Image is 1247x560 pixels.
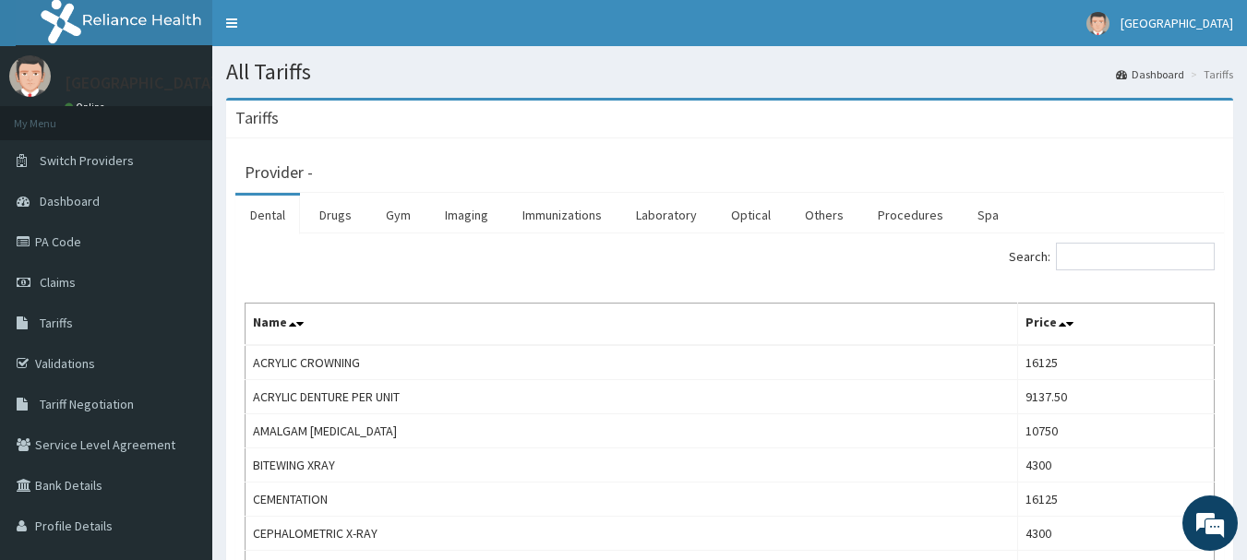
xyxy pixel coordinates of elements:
[430,196,503,234] a: Imaging
[65,75,217,91] p: [GEOGRAPHIC_DATA]
[1018,304,1215,346] th: Price
[1116,66,1184,82] a: Dashboard
[1018,414,1215,448] td: 10750
[1018,483,1215,517] td: 16125
[716,196,785,234] a: Optical
[863,196,958,234] a: Procedures
[1121,15,1233,31] span: [GEOGRAPHIC_DATA]
[245,164,313,181] h3: Provider -
[40,274,76,291] span: Claims
[246,345,1018,380] td: ACRYLIC CROWNING
[1018,448,1215,483] td: 4300
[40,396,134,412] span: Tariff Negotiation
[40,152,134,169] span: Switch Providers
[246,414,1018,448] td: AMALGAM [MEDICAL_DATA]
[1018,517,1215,551] td: 4300
[40,193,100,209] span: Dashboard
[246,517,1018,551] td: CEPHALOMETRIC X-RAY
[1018,380,1215,414] td: 9137.50
[246,304,1018,346] th: Name
[1056,243,1215,270] input: Search:
[1018,345,1215,380] td: 16125
[790,196,858,234] a: Others
[246,380,1018,414] td: ACRYLIC DENTURE PER UNIT
[246,448,1018,483] td: BITEWING XRAY
[235,196,300,234] a: Dental
[963,196,1013,234] a: Spa
[1086,12,1109,35] img: User Image
[508,196,617,234] a: Immunizations
[235,110,279,126] h3: Tariffs
[9,55,51,97] img: User Image
[226,60,1233,84] h1: All Tariffs
[621,196,712,234] a: Laboratory
[65,101,109,113] a: Online
[305,196,366,234] a: Drugs
[1009,243,1215,270] label: Search:
[40,315,73,331] span: Tariffs
[371,196,426,234] a: Gym
[246,483,1018,517] td: CEMENTATION
[1186,66,1233,82] li: Tariffs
